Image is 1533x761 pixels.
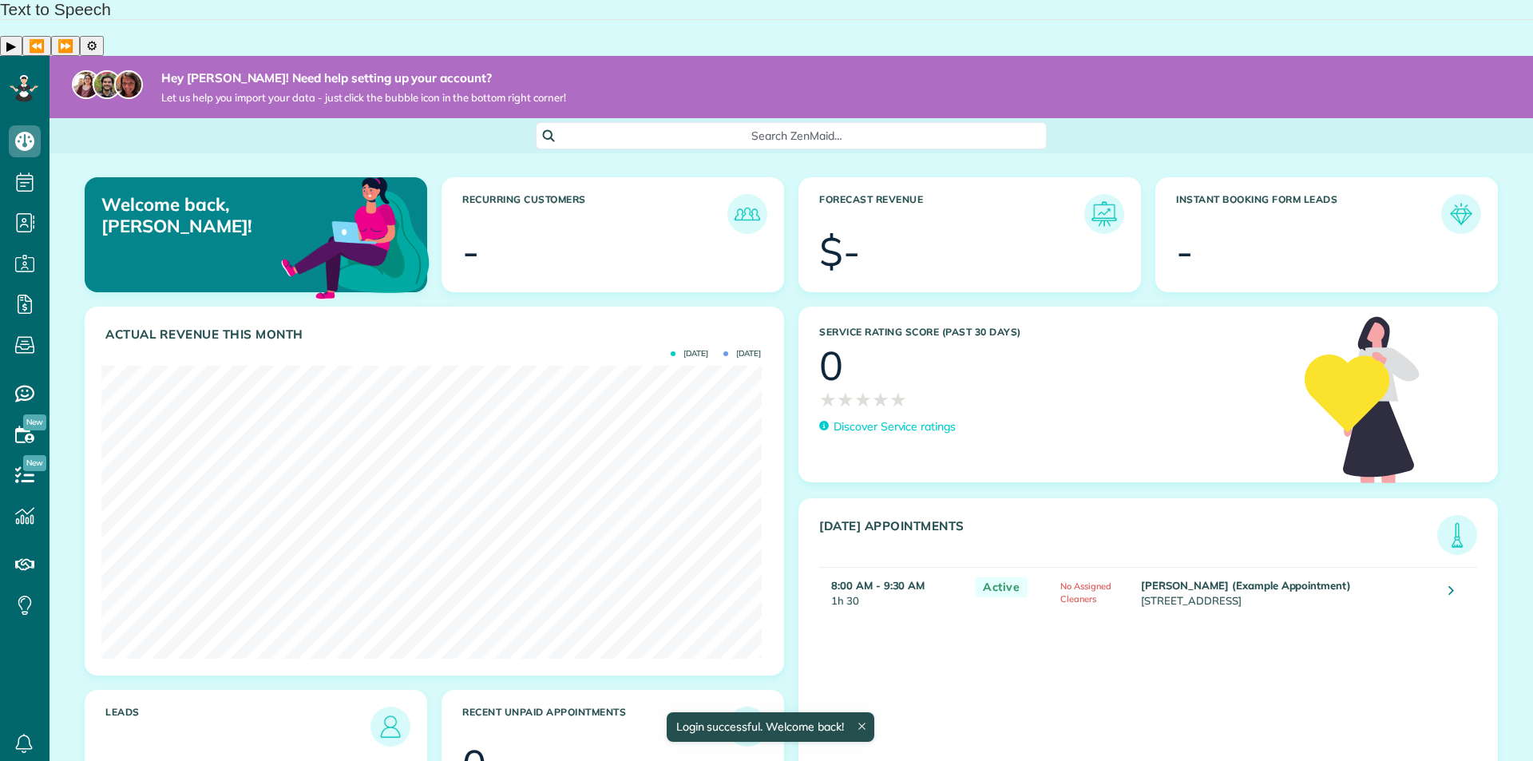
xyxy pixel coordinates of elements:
[831,579,925,592] strong: 8:00 AM - 9:30 AM
[666,712,873,742] div: Login successful. Welcome back!
[278,159,433,314] img: dashboard_welcome-42a62b7d889689a78055ac9021e634bf52bae3f8056760290aed330b23ab8690.png
[854,386,872,414] span: ★
[1441,519,1473,551] img: icon_todays_appointments-901f7ab196bb0bea1936b74009e4eb5ffbc2d2711fa7634e0d609ed5ef32b18b.png
[51,36,80,56] button: Forward
[462,232,479,272] div: -
[80,36,104,56] button: Settings
[22,36,51,56] button: Previous
[819,418,956,435] a: Discover Service ratings
[975,577,1028,597] span: Active
[1137,568,1436,617] td: [STREET_ADDRESS]
[161,91,566,105] span: Let us help you import your data - just click the bubble icon in the bottom right corner!
[834,418,956,435] p: Discover Service ratings
[72,70,101,99] img: maria-72a9807cf96188c08ef61303f053569d2e2a8a1cde33d635c8a3ac13582a053d.jpg
[23,455,46,471] span: New
[723,350,761,358] span: [DATE]
[819,386,837,414] span: ★
[731,711,763,743] img: icon_unpaid_appointments-47b8ce3997adf2238b356f14209ab4cced10bd1f174958f3ca8f1d0dd7fffeee.png
[462,707,727,747] h3: Recent unpaid appointments
[819,346,843,386] div: 0
[105,707,370,747] h3: Leads
[889,386,907,414] span: ★
[23,414,46,430] span: New
[374,711,406,743] img: icon_leads-1bed01f49abd5b7fead27621c3d59655bb73ed531f8eeb49469d10e621d6b896.png
[161,70,566,86] strong: Hey [PERSON_NAME]! Need help setting up your account?
[731,198,763,230] img: icon_recurring_customers-cf858462ba22bcd05b5a5880d41d6543d210077de5bb9ebc9590e49fd87d84ed.png
[1141,579,1351,592] strong: [PERSON_NAME] (Example Appointment)
[101,194,318,236] p: Welcome back, [PERSON_NAME]!
[819,568,967,617] td: 1h 30
[1176,232,1193,272] div: -
[819,327,1289,338] h3: Service Rating score (past 30 days)
[105,327,767,342] h3: Actual Revenue this month
[872,386,889,414] span: ★
[819,232,860,272] div: $-
[1176,194,1441,234] h3: Instant Booking Form Leads
[462,194,727,234] h3: Recurring Customers
[93,70,121,99] img: jorge-587dff0eeaa6aab1f244e6dc62b8924c3b6ad411094392a53c71c6c4a576187d.jpg
[819,519,1437,555] h3: [DATE] Appointments
[114,70,143,99] img: michelle-19f622bdf1676172e81f8f8fba1fb50e276960ebfe0243fe18214015130c80e4.jpg
[837,386,854,414] span: ★
[671,350,708,358] span: [DATE]
[1088,198,1120,230] img: icon_forecast_revenue-8c13a41c7ed35a8dcfafea3cbb826a0462acb37728057bba2d056411b612bbbe.png
[1060,581,1111,604] span: No Assigned Cleaners
[819,194,1084,234] h3: Forecast Revenue
[1445,198,1477,230] img: icon_form_leads-04211a6a04a5b2264e4ee56bc0799ec3eb69b7e499cbb523a139df1d13a81ae0.png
